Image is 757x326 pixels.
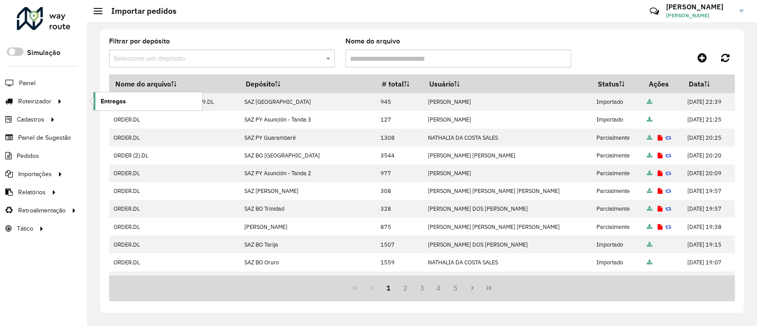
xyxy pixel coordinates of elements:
td: ORDER (2).DL [109,146,239,164]
a: Exibir log de erros [658,205,663,212]
th: Data [682,75,734,93]
a: Exibir log de erros [658,134,663,141]
span: Cadastros [17,115,44,124]
h3: [PERSON_NAME] [666,3,733,11]
button: 5 [447,279,464,296]
td: ORDER.DL [109,200,239,218]
td: [DATE] 19:15 [682,236,734,253]
a: Reimportar [665,134,671,141]
td: ORDER.DL [109,236,239,253]
td: 945 [376,93,423,111]
td: ORDER.DL [109,165,239,182]
td: 977 [376,165,423,182]
td: SAZ [GEOGRAPHIC_DATA] [239,271,376,289]
td: Importado [592,111,643,129]
td: [DATE] 19:57 [682,182,734,200]
span: Tático [17,224,33,233]
a: Reimportar [665,169,671,177]
td: ORDER.DL [109,111,239,129]
td: ORDER.DL [109,218,239,236]
td: ORDER - 2025-09-16T190444.184.DL [109,271,239,289]
a: Exibir log de erros [658,223,663,231]
a: Arquivo completo [647,205,652,212]
button: 2 [397,279,414,296]
td: SAZ BO Oruro [239,253,376,271]
td: Parcialmente [592,165,643,182]
td: [PERSON_NAME] DOS [PERSON_NAME] [423,200,592,218]
button: Last Page [480,279,497,296]
td: [DATE] 20:09 [682,165,734,182]
td: [PERSON_NAME] [PERSON_NAME] [PERSON_NAME] [423,182,592,200]
td: 127 [376,111,423,129]
td: [PERSON_NAME] [423,111,592,129]
th: # total [376,75,423,93]
td: [PERSON_NAME] DOS [PERSON_NAME] [423,236,592,253]
span: Importações [18,169,52,179]
a: Arquivo completo [647,98,652,106]
td: [PERSON_NAME] [PERSON_NAME] [423,146,592,164]
td: ORDER.DL [109,253,239,271]
td: [DATE] 19:57 [682,200,734,218]
td: 875 [376,218,423,236]
td: SAZ PY Asunción - Tanda 3 [239,111,376,129]
a: Exibir log de erros [658,152,663,159]
td: SAZ [PERSON_NAME] [239,182,376,200]
td: Importado [592,271,643,289]
td: Parcialmente [592,129,643,146]
a: Arquivo completo [647,187,652,195]
td: SAZ BO Trinidad [239,200,376,218]
td: SAZ BO [GEOGRAPHIC_DATA] [239,146,376,164]
button: 1 [380,279,397,296]
td: 328 [376,200,423,218]
th: Status [592,75,643,93]
td: [DATE] 19:07 [682,253,734,271]
span: Retroalimentação [18,206,66,215]
span: [PERSON_NAME] [666,12,733,20]
td: Parcialmente [592,218,643,236]
td: Importado [592,236,643,253]
td: 919 [376,271,423,289]
td: SAZ PY Asunción - Tanda 2 [239,165,376,182]
a: Reimportar [665,152,671,159]
td: NATHALIA DA COSTA SALES [423,253,592,271]
td: [PERSON_NAME] [423,93,592,111]
td: [PERSON_NAME] [239,218,376,236]
td: [DATE] 22:39 [682,93,734,111]
td: ORDER.DL [109,182,239,200]
th: Ações [643,75,683,93]
label: Simulação [27,47,60,58]
a: Entregas [94,92,202,110]
label: Filtrar por depósito [109,36,170,47]
a: Arquivo completo [647,152,652,159]
a: Arquivo completo [647,134,652,141]
td: SAZ [GEOGRAPHIC_DATA] [239,93,376,111]
a: Arquivo completo [647,223,652,231]
a: Exibir log de erros [658,169,663,177]
td: 3544 [376,146,423,164]
td: NATHALIA DA COSTA SALES [423,129,592,146]
span: Painel de Sugestão [18,133,71,142]
h2: Importar pedidos [102,6,177,16]
a: Arquivo completo [647,116,652,123]
a: Reimportar [665,187,671,195]
td: [DATE] 21:25 [682,111,734,129]
a: Arquivo completo [647,169,652,177]
th: Nome do arquivo [109,75,239,93]
button: 4 [430,279,447,296]
td: [PERSON_NAME] [423,165,592,182]
span: Painel [19,79,35,88]
td: [PERSON_NAME] [PERSON_NAME] [PERSON_NAME] [423,218,592,236]
td: Importado [592,253,643,271]
a: Reimportar [665,223,671,231]
td: [DATE] 20:20 [682,146,734,164]
label: Nome do arquivo [345,36,400,47]
td: 308 [376,182,423,200]
td: ORDER.DL [109,129,239,146]
th: Depósito [239,75,376,93]
td: Importado [592,93,643,111]
td: SAZ BO Tarija [239,236,376,253]
td: 1559 [376,253,423,271]
a: Reimportar [665,205,671,212]
td: [PERSON_NAME] [423,271,592,289]
td: 1507 [376,236,423,253]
